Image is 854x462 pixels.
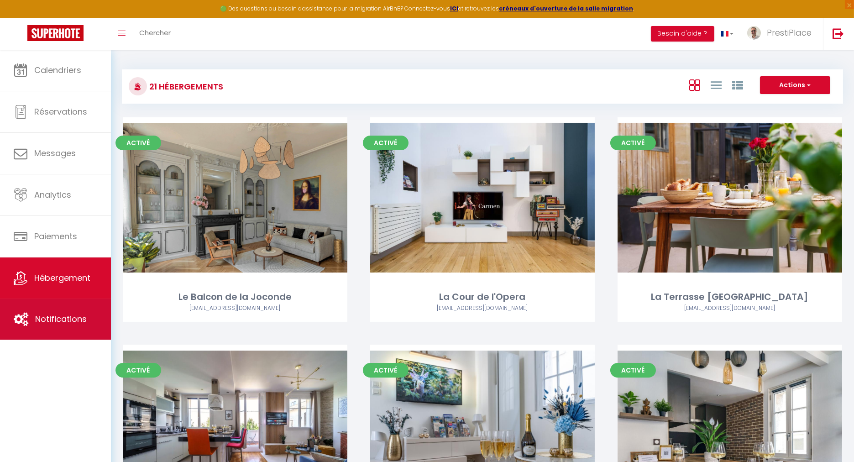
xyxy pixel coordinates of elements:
[123,290,347,304] div: Le Balcon de la Joconde
[610,363,656,378] span: Activé
[499,5,633,12] a: créneaux d'ouverture de la salle migration
[115,136,161,150] span: Activé
[147,76,223,97] h3: 21 Hébergements
[34,106,87,117] span: Réservations
[132,18,178,50] a: Chercher
[450,5,458,12] a: ICI
[7,4,35,31] button: Ouvrir le widget de chat LiveChat
[370,304,595,313] div: Airbnb
[651,26,714,42] button: Besoin d'aide ?
[740,18,823,50] a: ... PrestiPlace
[732,77,743,92] a: Vue par Groupe
[34,231,77,242] span: Paiements
[711,77,722,92] a: Vue en Liste
[139,28,171,37] span: Chercher
[34,147,76,159] span: Messages
[610,136,656,150] span: Activé
[370,290,595,304] div: La Cour de l'Opera
[363,363,409,378] span: Activé
[35,313,87,325] span: Notifications
[34,272,90,283] span: Hébergement
[27,25,84,41] img: Super Booking
[689,77,700,92] a: Vue en Box
[833,28,844,39] img: logout
[747,26,761,40] img: ...
[123,304,347,313] div: Airbnb
[618,290,842,304] div: La Terrasse [GEOGRAPHIC_DATA]
[618,304,842,313] div: Airbnb
[767,27,812,38] span: PrestiPlace
[363,136,409,150] span: Activé
[34,64,81,76] span: Calendriers
[760,76,830,94] button: Actions
[34,189,71,200] span: Analytics
[115,363,161,378] span: Activé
